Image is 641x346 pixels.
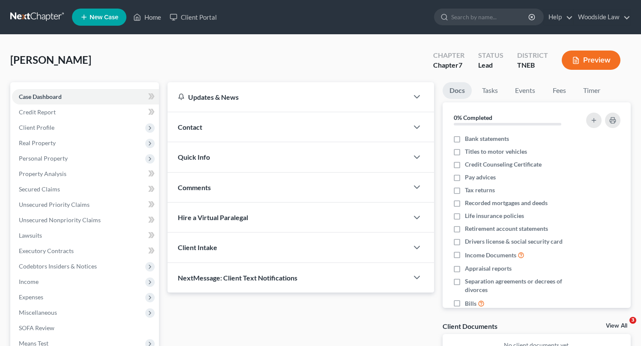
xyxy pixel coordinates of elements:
span: Hire a Virtual Paralegal [178,213,248,221]
a: Property Analysis [12,166,159,182]
a: Lawsuits [12,228,159,243]
span: Personal Property [19,155,68,162]
div: TNEB [517,60,548,70]
a: Help [544,9,573,25]
a: Docs [443,82,472,99]
span: 3 [629,317,636,324]
a: Credit Report [12,104,159,120]
a: View All [606,323,627,329]
a: Secured Claims [12,182,159,197]
span: Bank statements [465,134,509,143]
a: SOFA Review [12,320,159,336]
div: Updates & News [178,92,398,101]
div: Chapter [433,60,464,70]
a: Unsecured Nonpriority Claims [12,212,159,228]
a: Events [508,82,542,99]
span: Contact [178,123,202,131]
span: Pay advices [465,173,496,182]
button: Preview [562,51,620,70]
span: Unsecured Nonpriority Claims [19,216,101,224]
span: Income [19,278,39,285]
span: NextMessage: Client Text Notifications [178,274,297,282]
span: 7 [458,61,462,69]
span: Tax returns [465,186,495,194]
a: Unsecured Priority Claims [12,197,159,212]
a: Case Dashboard [12,89,159,104]
span: Unsecured Priority Claims [19,201,90,208]
a: Client Portal [165,9,221,25]
span: Drivers license & social security card [465,237,563,246]
span: Real Property [19,139,56,146]
span: Lawsuits [19,232,42,239]
span: Property Analysis [19,170,66,177]
span: Life insurance policies [465,212,524,220]
span: Credit Report [19,108,56,116]
span: [PERSON_NAME] [10,54,91,66]
div: Status [478,51,503,60]
span: New Case [90,14,118,21]
span: Recorded mortgages and deeds [465,199,548,207]
span: Income Documents [465,251,516,259]
a: Woodside Law [574,9,630,25]
span: Credit Counseling Certificate [465,160,542,169]
span: Quick Info [178,153,210,161]
div: Client Documents [443,322,497,331]
span: Separation agreements or decrees of divorces [465,277,576,294]
a: Home [129,9,165,25]
span: SOFA Review [19,324,54,331]
span: Retirement account statements [465,224,548,233]
span: Expenses [19,293,43,301]
a: Fees [545,82,573,99]
span: Appraisal reports [465,264,512,273]
span: Case Dashboard [19,93,62,100]
a: Timer [576,82,607,99]
a: Tasks [475,82,505,99]
div: Lead [478,60,503,70]
div: Chapter [433,51,464,60]
div: District [517,51,548,60]
iframe: Intercom live chat [612,317,632,337]
span: Client Profile [19,124,54,131]
span: Titles to motor vehicles [465,147,527,156]
strong: 0% Completed [454,114,492,121]
span: Codebtors Insiders & Notices [19,262,97,270]
span: Executory Contracts [19,247,74,254]
span: Client Intake [178,243,217,251]
span: Secured Claims [19,185,60,193]
span: Miscellaneous [19,309,57,316]
span: Comments [178,183,211,191]
span: Bills [465,299,476,308]
input: Search by name... [451,9,530,25]
a: Executory Contracts [12,243,159,259]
